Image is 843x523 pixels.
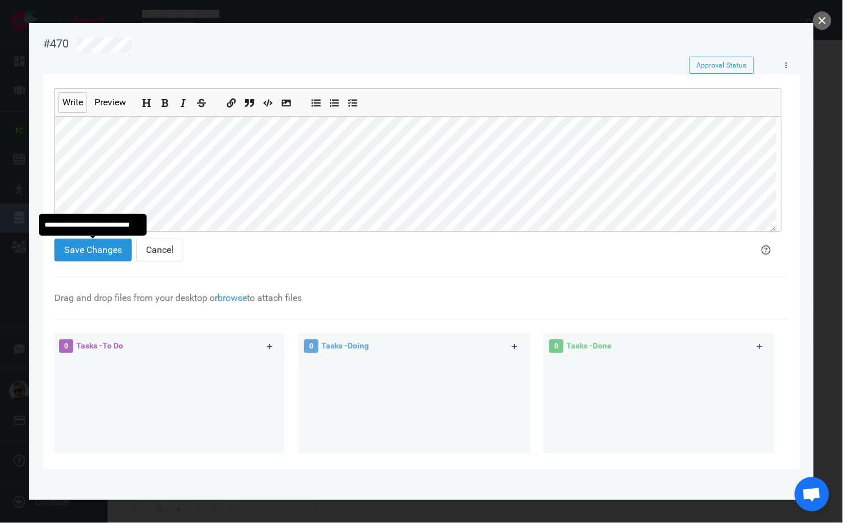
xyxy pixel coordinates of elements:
span: Tasks - To Do [76,341,123,350]
button: Write [58,92,87,113]
button: Add checked list [346,94,360,107]
a: Open de chat [795,477,829,512]
button: Preview [90,92,130,113]
button: Save Changes [54,239,132,261]
button: Add unordered list [309,94,323,107]
a: browse [218,292,247,303]
button: Add header [140,94,153,107]
span: 0 [304,339,318,353]
button: Cancel [136,239,183,261]
button: close [813,11,832,30]
button: Add a link [224,94,238,107]
button: Approval Status [690,57,754,74]
button: Insert code [261,94,275,107]
span: Tasks - Doing [321,341,369,350]
span: 0 [549,339,564,353]
span: 0 [59,339,73,353]
button: Add strikethrough text [195,94,208,107]
div: #470 [43,37,69,51]
span: to attach files [247,292,302,303]
button: Add image [279,94,293,107]
span: Tasks - Done [566,341,612,350]
button: Add bold text [158,94,172,107]
button: Add ordered list [328,94,341,107]
span: Drag and drop files from your desktop or [54,292,218,303]
button: Insert a quote [243,94,257,107]
button: Add italic text [176,94,190,107]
